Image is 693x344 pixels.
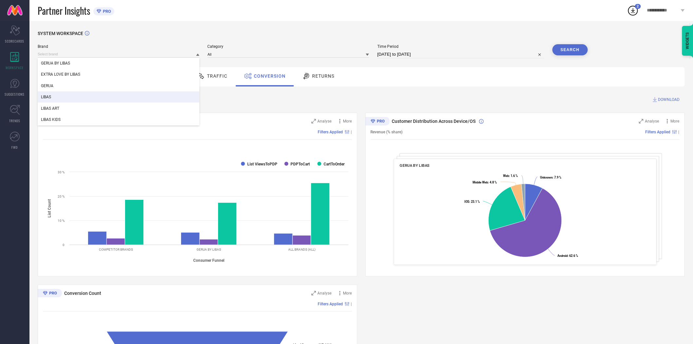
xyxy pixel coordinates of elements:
span: Filters Applied [646,130,671,134]
span: Customer Distribution Across Device/OS [392,119,476,124]
button: Search [553,44,588,55]
text: CartToOrder [324,162,345,166]
span: Brand [38,44,199,49]
span: SYSTEM WORKSPACE [38,31,83,36]
span: TRENDS [9,118,20,123]
text: : 4.8 % [473,181,497,184]
text: : 23.1 % [464,200,480,203]
text: PDPToCart [291,162,310,166]
input: Select time period [377,50,544,58]
span: Category [208,44,369,49]
span: GERUA BY LIBAS [41,61,70,66]
span: Conversion [254,73,286,79]
div: Open download list [627,5,639,16]
text: : 1.6 % [503,174,518,178]
svg: Zoom [311,291,316,296]
text: 0 [63,243,65,247]
span: More [343,291,352,296]
div: GERUA [38,80,199,91]
text: ALL BRANDS (ALL) [289,248,316,251]
span: Partner Insights [38,4,90,17]
span: Analyse [645,119,659,124]
div: Premium [38,289,62,299]
text: List ViewsToPDP [247,162,277,166]
text: : 62.6 % [557,254,578,258]
tspan: Android [557,254,568,258]
span: SCORECARDS [5,39,25,44]
span: DOWNLOAD [658,96,680,103]
text: GERUA BY LIBAS [197,248,221,251]
span: LIBAS ART [41,106,59,111]
span: Analyse [318,291,332,296]
text: 10 % [58,219,65,222]
span: LIBAS KIDS [41,117,61,122]
span: SUGGESTIONS [5,92,25,97]
input: Select brand [38,51,199,58]
span: WORKSPACE [6,65,24,70]
span: FWD [12,145,18,150]
span: Revenue (% share) [371,130,403,134]
span: LIBAS [41,95,51,99]
tspan: IOS [464,200,469,203]
div: LIBAS ART [38,103,199,114]
span: | [679,130,680,134]
span: GERUA [41,84,53,88]
tspan: List Count [47,199,52,218]
span: Returns [312,73,334,79]
span: Time Period [377,44,544,49]
div: LIBAS [38,91,199,103]
tspan: Consumer Funnel [194,258,225,263]
div: LIBAS KIDS [38,114,199,125]
svg: Zoom [639,119,644,124]
text: COMPETITOR BRANDS [99,248,133,251]
span: EXTRA LOVE BY LIBAS [41,72,80,77]
span: | [351,302,352,306]
span: More [671,119,680,124]
tspan: Mobile Web [473,181,488,184]
div: GERUA BY LIBAS [38,58,199,69]
span: Filters Applied [318,302,343,306]
span: GERUA BY LIBAS [400,163,429,168]
span: Analyse [318,119,332,124]
span: Traffic [207,73,227,79]
text: 20 % [58,195,65,198]
span: PRO [101,9,111,14]
span: | [351,130,352,134]
div: Premium [365,117,390,127]
tspan: Unknown [540,176,553,179]
span: More [343,119,352,124]
span: Filters Applied [318,130,343,134]
text: 30 % [58,170,65,174]
tspan: Web [503,174,509,178]
text: : 7.9 % [540,176,561,179]
svg: Zoom [311,119,316,124]
span: Conversion Count [64,291,101,296]
span: 2 [637,4,639,9]
div: EXTRA LOVE BY LIBAS [38,69,199,80]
